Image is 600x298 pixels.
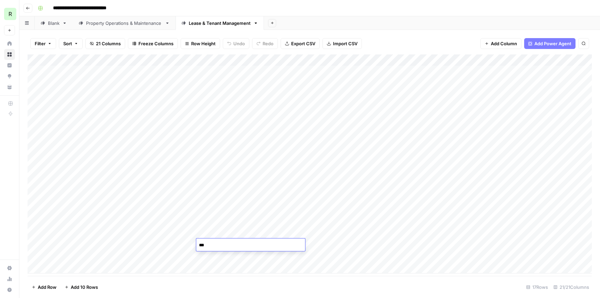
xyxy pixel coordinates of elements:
button: Export CSV [281,38,320,49]
a: Insights [4,60,15,71]
a: Home [4,38,15,49]
button: Undo [223,38,249,49]
button: Add 10 Rows [61,282,102,293]
a: Property Operations & Maintenance [73,16,176,30]
span: Import CSV [333,40,357,47]
button: Help + Support [4,284,15,295]
a: Blank [35,16,73,30]
span: Redo [263,40,273,47]
button: Row Height [181,38,220,49]
span: Add Power Agent [534,40,571,47]
span: Undo [233,40,245,47]
span: R [9,10,12,18]
div: Property Operations & Maintenance [86,20,162,27]
button: Sort [59,38,83,49]
span: Filter [35,40,46,47]
button: Add Column [480,38,521,49]
button: 21 Columns [85,38,125,49]
a: Usage [4,274,15,284]
span: Freeze Columns [138,40,173,47]
a: Opportunities [4,71,15,82]
span: Row Height [191,40,216,47]
a: Lease & Tenant Management [176,16,264,30]
button: Redo [252,38,278,49]
button: Filter [30,38,56,49]
button: Add Power Agent [524,38,576,49]
div: 21/21 Columns [551,282,592,293]
div: 17 Rows [523,282,551,293]
span: Export CSV [291,40,315,47]
a: Settings [4,263,15,274]
button: Freeze Columns [128,38,178,49]
span: 21 Columns [96,40,121,47]
a: Browse [4,49,15,60]
button: Add Row [28,282,61,293]
div: Lease & Tenant Management [189,20,251,27]
span: Add Column [491,40,517,47]
span: Add Row [38,284,56,291]
button: Import CSV [322,38,362,49]
button: Workspace: Re-Leased [4,5,15,22]
a: Your Data [4,82,15,93]
span: Sort [63,40,72,47]
span: Add 10 Rows [71,284,98,291]
div: Blank [48,20,60,27]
